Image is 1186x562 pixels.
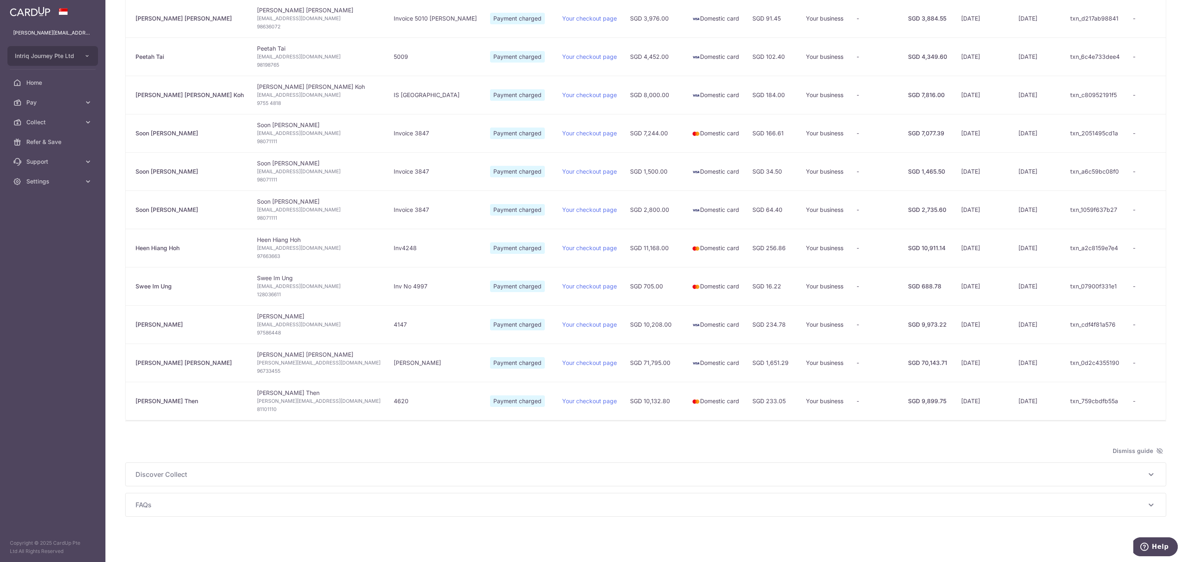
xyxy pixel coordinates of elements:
[799,344,850,382] td: Your business
[1126,76,1183,114] td: -
[908,53,948,61] div: SGD 4,349.60
[955,152,1012,190] td: [DATE]
[908,397,948,405] div: SGD 9,899.75
[692,283,700,291] img: mastercard-sm-87a3fd1e0bddd137fecb07648320f44c262e2538e7db6024463105ddbc961eb2.png
[257,290,381,299] span: 128036611
[250,229,387,267] td: Heen Hiang Hoh
[135,469,1146,479] span: Discover Collect
[250,152,387,190] td: Soon [PERSON_NAME]
[692,130,700,138] img: mastercard-sm-87a3fd1e0bddd137fecb07648320f44c262e2538e7db6024463105ddbc961eb2.png
[135,91,244,99] div: [PERSON_NAME] [PERSON_NAME] Koh
[746,305,799,344] td: SGD 234.78
[685,37,746,76] td: Domestic card
[623,382,685,420] td: SGD 10,132.80
[562,244,617,251] a: Your checkout page
[257,329,381,337] span: 97586448
[685,305,746,344] td: Domestic card
[562,15,617,22] a: Your checkout page
[1064,382,1126,420] td: txn_759cbdfb55a
[26,98,81,107] span: Pay
[250,76,387,114] td: [PERSON_NAME] [PERSON_NAME] Koh
[26,138,81,146] span: Refer & Save
[1012,382,1064,420] td: [DATE]
[1064,229,1126,267] td: txn_a2c8159e7e4
[257,244,381,252] span: [EMAIL_ADDRESS][DOMAIN_NAME]
[799,114,850,152] td: Your business
[1113,446,1163,456] span: Dismiss guide
[26,158,81,166] span: Support
[1126,305,1183,344] td: -
[685,382,746,420] td: Domestic card
[623,76,685,114] td: SGD 8,000.00
[135,14,244,23] div: [PERSON_NAME] [PERSON_NAME]
[562,283,617,290] a: Your checkout page
[850,76,901,114] td: -
[799,152,850,190] td: Your business
[850,267,901,305] td: -
[250,114,387,152] td: Soon [PERSON_NAME]
[387,114,483,152] td: Invoice 3847
[799,229,850,267] td: Your business
[955,114,1012,152] td: [DATE]
[746,152,799,190] td: SGD 34.50
[692,91,700,100] img: visa-sm-192604c4577d2d35970c8ed26b86981c2741ebd56154ab54ad91a526f0f24972.png
[490,319,545,330] span: Payment charged
[799,190,850,229] td: Your business
[850,305,901,344] td: -
[1126,37,1183,76] td: -
[135,500,1146,510] span: FAQs
[955,344,1012,382] td: [DATE]
[257,99,381,107] span: 9755 4818
[490,357,545,369] span: Payment charged
[257,14,381,23] span: [EMAIL_ADDRESS][DOMAIN_NAME]
[135,469,1156,479] p: Discover Collect
[850,114,901,152] td: -
[1064,37,1126,76] td: txn_6c4e733dee4
[562,206,617,213] a: Your checkout page
[1064,344,1126,382] td: txn_0d2c4355190
[1012,76,1064,114] td: [DATE]
[250,267,387,305] td: Swee Im Ung
[623,190,685,229] td: SGD 2,800.00
[850,344,901,382] td: -
[257,359,381,367] span: [PERSON_NAME][EMAIL_ADDRESS][DOMAIN_NAME]
[1133,537,1178,558] iframe: Opens a widget where you can find more information
[1064,190,1126,229] td: txn_1059f637b27
[1064,267,1126,305] td: txn_07900f331e1
[908,206,948,214] div: SGD 2,735.60
[490,166,545,177] span: Payment charged
[850,229,901,267] td: -
[955,382,1012,420] td: [DATE]
[799,76,850,114] td: Your business
[1012,267,1064,305] td: [DATE]
[26,118,81,126] span: Collect
[135,206,244,214] div: Soon [PERSON_NAME]
[692,397,700,406] img: mastercard-sm-87a3fd1e0bddd137fecb07648320f44c262e2538e7db6024463105ddbc961eb2.png
[1064,114,1126,152] td: txn_2051495cd1a
[257,206,381,214] span: [EMAIL_ADDRESS][DOMAIN_NAME]
[685,344,746,382] td: Domestic card
[257,137,381,146] span: 98071111
[685,229,746,267] td: Domestic card
[1012,190,1064,229] td: [DATE]
[562,53,617,60] a: Your checkout page
[250,37,387,76] td: Peetah Tai
[1064,305,1126,344] td: txn_cdf4f81a576
[135,397,244,405] div: [PERSON_NAME] Then
[387,305,483,344] td: 4147
[387,37,483,76] td: 5009
[387,267,483,305] td: Inv No 4997
[692,168,700,176] img: visa-sm-192604c4577d2d35970c8ed26b86981c2741ebd56154ab54ad91a526f0f24972.png
[250,190,387,229] td: Soon [PERSON_NAME]
[257,167,381,176] span: [EMAIL_ADDRESS][DOMAIN_NAME]
[692,53,700,61] img: visa-sm-192604c4577d2d35970c8ed26b86981c2741ebd56154ab54ad91a526f0f24972.png
[746,190,799,229] td: SGD 64.40
[850,152,901,190] td: -
[1064,152,1126,190] td: txn_a6c59bc08f0
[257,405,381,413] span: 81101110
[257,176,381,184] span: 98071111
[257,367,381,375] span: 96733455
[623,305,685,344] td: SGD 10,208.00
[623,344,685,382] td: SGD 71,795.00
[387,190,483,229] td: Invoice 3847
